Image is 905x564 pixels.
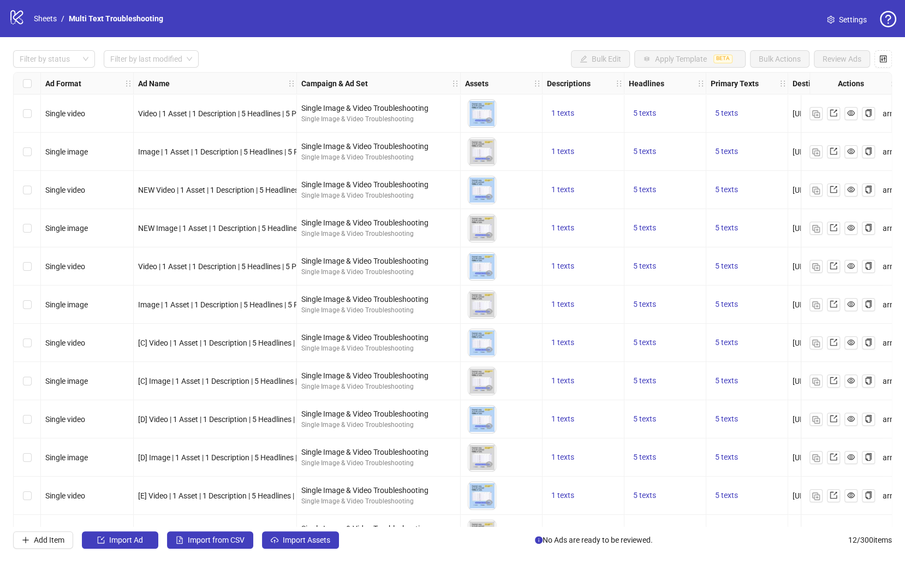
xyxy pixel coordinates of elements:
[629,375,660,388] button: 5 texts
[301,78,368,90] strong: Campaign & Ad Set
[830,415,837,423] span: export
[715,376,738,385] span: 5 texts
[14,73,41,94] div: Select all rows
[793,109,870,118] span: [URL][DOMAIN_NAME]
[14,286,41,324] div: Select row 6
[301,255,456,267] div: Single Image & Video Troubleshooting
[468,367,496,395] img: Asset 1
[629,222,660,235] button: 5 texts
[830,186,837,193] span: export
[629,451,660,464] button: 5 texts
[547,298,579,311] button: 1 texts
[809,413,823,426] button: Duplicate
[301,152,456,163] div: Single Image & Video Troubleshooting
[138,78,170,90] strong: Ad Name
[865,453,872,461] span: copy
[138,339,349,347] span: [C] Video | 1 Asset | 1 Description | 5 Headlines | 5 Primary Texts
[865,300,872,308] span: copy
[45,415,85,424] span: Single video
[633,453,656,461] span: 5 texts
[13,531,73,549] button: Add Item
[847,377,855,384] span: eye
[138,300,340,309] span: Image | 1 Asset | 1 Description | 5 Headlines | 5 Primary Texts
[468,215,496,242] img: Asset 1
[547,260,579,273] button: 1 texts
[830,224,837,231] span: export
[14,94,41,133] div: Select row 1
[629,107,660,120] button: 5 texts
[711,413,742,426] button: 5 texts
[483,114,496,127] button: Preview
[457,73,460,94] div: Resize Campaign & Ad Set column
[468,138,496,165] img: Asset 1
[711,298,742,311] button: 5 texts
[301,140,456,152] div: Single Image & Video Troubleshooting
[45,262,85,271] span: Single video
[485,498,493,506] span: eye
[830,147,837,155] span: export
[301,267,456,277] div: Single Image & Video Troubleshooting
[847,147,855,155] span: eye
[301,191,456,201] div: Single Image & Video Troubleshooting
[629,413,660,426] button: 5 texts
[633,109,656,117] span: 5 texts
[865,262,872,270] span: copy
[812,225,820,233] img: Duplicate
[633,185,656,194] span: 5 texts
[809,260,823,273] button: Duplicate
[793,147,870,156] span: [URL][DOMAIN_NAME]
[623,80,630,87] span: holder
[880,11,896,27] span: question-circle
[839,14,867,26] span: Settings
[301,458,456,468] div: Single Image & Video Troubleshooting
[633,338,656,347] span: 5 texts
[301,523,456,535] div: Single Image & Video Troubleshooting
[879,55,887,63] span: control
[865,339,872,346] span: copy
[809,375,823,388] button: Duplicate
[629,183,660,197] button: 5 texts
[301,496,456,507] div: Single Image & Video Troubleshooting
[847,415,855,423] span: eye
[547,145,579,158] button: 1 texts
[301,217,456,229] div: Single Image & Video Troubleshooting
[711,451,742,464] button: 5 texts
[547,78,591,90] strong: Descriptions
[485,460,493,468] span: eye
[847,109,855,117] span: eye
[629,336,660,349] button: 5 texts
[703,73,706,94] div: Resize Headlines column
[793,377,870,385] span: [URL][DOMAIN_NAME]
[633,223,656,232] span: 5 texts
[830,453,837,461] span: export
[814,50,870,68] button: Review Ads
[711,489,742,502] button: 5 texts
[779,80,787,87] span: holder
[547,451,579,464] button: 1 texts
[547,222,579,235] button: 1 texts
[468,253,496,280] img: Asset 1
[715,414,738,423] span: 5 texts
[830,109,837,117] span: export
[711,222,742,235] button: 5 texts
[45,78,81,90] strong: Ad Format
[750,50,809,68] button: Bulk Actions
[711,107,742,120] button: 5 texts
[301,343,456,354] div: Single Image & Video Troubleshooting
[551,338,574,347] span: 1 texts
[551,491,574,500] span: 1 texts
[271,536,278,544] span: cloud-upload
[793,78,849,90] strong: Destination URL
[301,420,456,430] div: Single Image & Video Troubleshooting
[633,376,656,385] span: 5 texts
[32,13,59,25] a: Sheets
[830,491,837,499] span: export
[793,415,870,424] span: [URL][DOMAIN_NAME]
[551,147,574,156] span: 1 texts
[547,107,579,120] button: 1 texts
[633,300,656,308] span: 5 texts
[483,343,496,357] button: Preview
[485,155,493,162] span: eye
[847,339,855,346] span: eye
[539,73,542,94] div: Resize Assets column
